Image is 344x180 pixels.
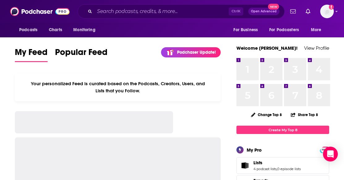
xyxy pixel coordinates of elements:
button: open menu [265,24,308,36]
button: Open AdvancedNew [248,8,279,15]
div: Open Intercom Messenger [323,147,338,161]
button: Share Top 8 [291,109,318,121]
div: Search podcasts, credits, & more... [78,4,285,19]
button: open menu [307,24,329,36]
a: Show notifications dropdown [288,6,298,17]
span: Monitoring [73,26,95,34]
span: , [277,167,277,171]
a: View Profile [304,45,329,51]
a: Lists [253,160,301,165]
a: Create My Top 8 [236,126,329,134]
span: For Business [233,26,258,34]
p: Podchaser Update! [177,50,216,55]
a: Welcome [PERSON_NAME]! [236,45,298,51]
button: Show profile menu [320,5,334,18]
svg: Add a profile image [329,5,334,10]
div: My Pro [247,147,262,153]
span: Logged in as HavasAlexa [320,5,334,18]
a: Popular Feed [55,47,108,62]
span: Charts [49,26,62,34]
a: Charts [45,24,66,36]
button: open menu [15,24,45,36]
button: open menu [229,24,265,36]
a: Show notifications dropdown [303,6,313,17]
img: Podchaser - Follow, Share and Rate Podcasts [10,6,70,17]
img: User Profile [320,5,334,18]
span: Lists [253,160,262,165]
span: Ctrl K [229,7,243,15]
span: More [311,26,321,34]
span: My Feed [15,47,48,61]
div: Your personalized Feed is curated based on the Podcasts, Creators, Users, and Lists that you Follow. [15,73,221,101]
span: Lists [236,157,329,174]
span: Open Advanced [251,10,277,13]
span: For Podcasters [269,26,299,34]
span: PRO [321,148,328,152]
a: 0 episode lists [277,167,301,171]
span: Popular Feed [55,47,108,61]
span: Podcasts [19,26,37,34]
span: New [268,4,279,10]
button: open menu [69,24,103,36]
button: Change Top 8 [247,111,286,119]
a: My Feed [15,47,48,62]
a: PRO [321,147,328,152]
input: Search podcasts, credits, & more... [95,6,229,16]
a: 4 podcast lists [253,167,277,171]
a: Lists [239,161,251,170]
